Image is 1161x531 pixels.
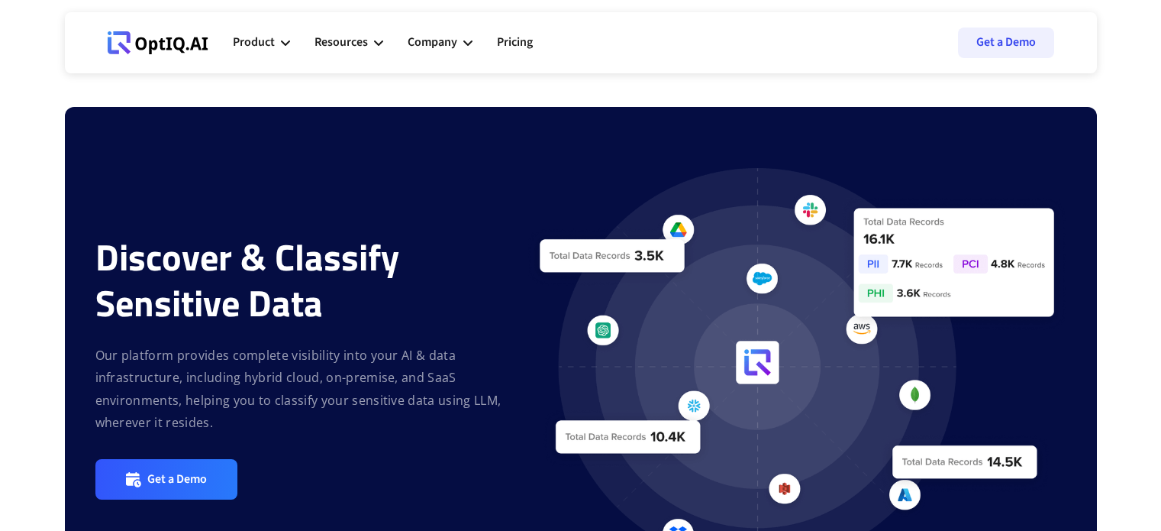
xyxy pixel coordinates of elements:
div: Company [408,20,472,66]
a: Get a Demo [95,459,237,500]
div: Company [408,32,457,53]
strong: Discover & Classify Sensitive Data [95,229,399,331]
strong: Our platform provides complete visibility into your AI & data infrastructure, including hybrid cl... [95,347,501,431]
div: Resources [314,20,383,66]
a: Get a Demo [958,28,1054,58]
div: Product [233,20,290,66]
div: Resources [314,32,368,53]
div: Get a Demo [147,471,207,487]
a: Webflow Homepage [108,20,208,66]
div: Product [233,32,275,53]
a: Pricing [497,20,533,66]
